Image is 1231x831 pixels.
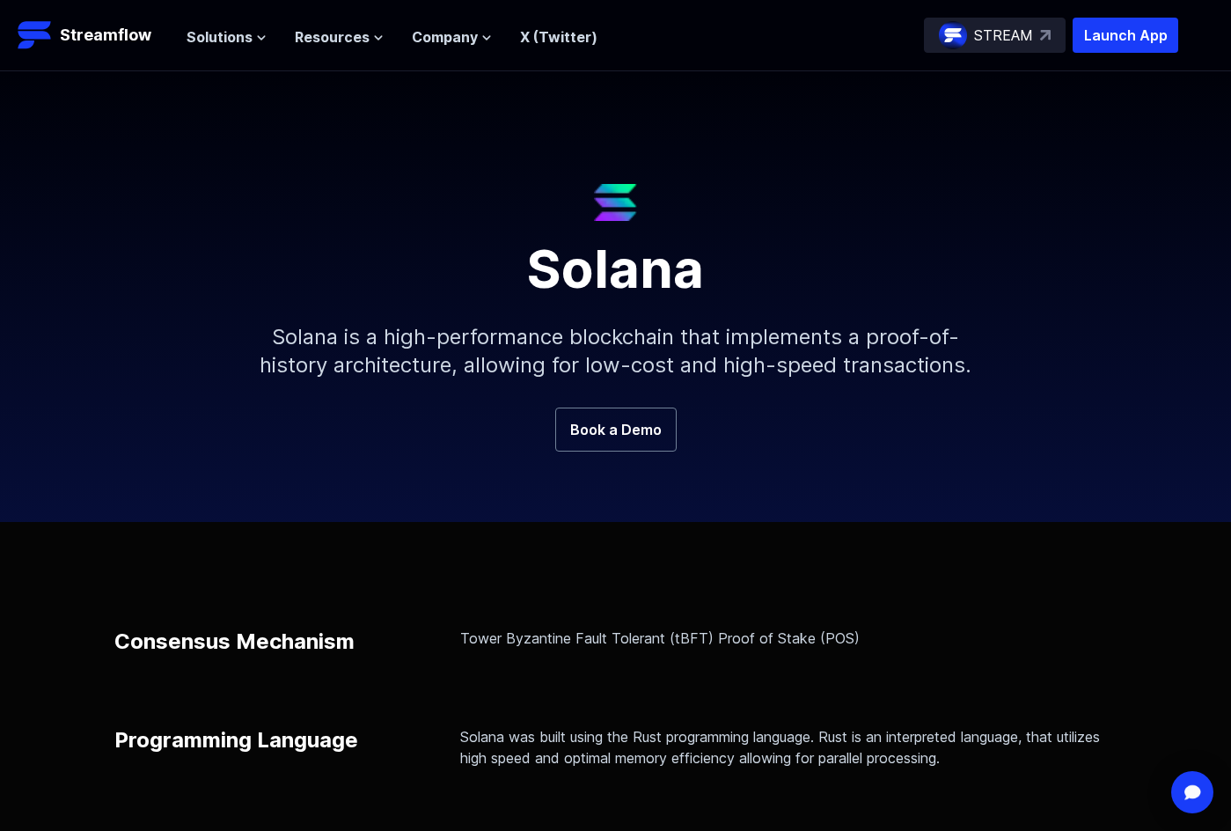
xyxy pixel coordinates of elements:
p: Solana is a high-performance blockchain that implements a proof-of-history architecture, allowing... [238,295,994,408]
img: top-right-arrow.svg [1040,30,1051,40]
p: Tower Byzantine Fault Tolerant (tBFT) Proof of Stake (POS) [460,628,1117,649]
button: Solutions [187,26,267,48]
span: Resources [295,26,370,48]
img: Solana [594,184,637,221]
p: Solana was built using the Rust programming language. Rust is an interpreted language, that utili... [460,726,1117,768]
button: Company [412,26,492,48]
h1: Solana [194,221,1038,295]
div: Open Intercom Messenger [1171,771,1213,813]
img: streamflow-logo-circle.png [939,21,967,49]
a: X (Twitter) [520,28,597,46]
img: Streamflow Logo [18,18,53,53]
span: Company [412,26,478,48]
p: Streamflow [60,23,151,48]
span: Solutions [187,26,253,48]
a: STREAM [924,18,1066,53]
p: Programming Language [114,726,358,754]
a: Book a Demo [555,408,677,452]
button: Resources [295,26,384,48]
button: Launch App [1073,18,1178,53]
p: STREAM [974,25,1033,46]
a: Streamflow [18,18,169,53]
p: Consensus Mechanism [114,628,355,656]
